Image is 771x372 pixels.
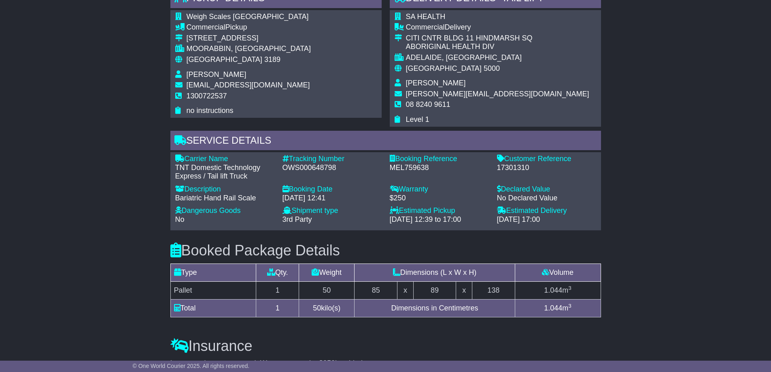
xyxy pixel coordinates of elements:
span: [PERSON_NAME] [406,79,466,87]
div: [STREET_ADDRESS] [187,34,311,43]
td: Type [170,264,256,282]
span: No [175,215,185,223]
span: [GEOGRAPHIC_DATA] [406,64,482,72]
span: [PERSON_NAME][EMAIL_ADDRESS][DOMAIN_NAME] [406,90,589,98]
span: 1.044 [544,304,562,312]
span: no instructions [187,106,234,115]
span: $250 [319,359,335,367]
span: Level 1 [406,115,429,123]
td: Dimensions in Centimetres [355,300,515,317]
div: Insurance is not requested. Warranty covering is added. [170,359,601,368]
div: $250 [390,194,489,203]
span: © One World Courier 2025. All rights reserved. [133,363,250,369]
td: Total [170,300,256,317]
td: 89 [413,282,456,300]
div: CITI CNTR BLDG 11 HINDMARSH SQ [406,34,589,43]
span: Commercial [187,23,225,31]
div: ADELAIDE, [GEOGRAPHIC_DATA] [406,53,589,62]
div: Customer Reference [497,155,596,164]
div: Carrier Name [175,155,274,164]
div: ABORIGINAL HEALTH DIV [406,43,589,51]
td: Qty. [256,264,299,282]
td: Dimensions (L x W x H) [355,264,515,282]
div: MOORABBIN, [GEOGRAPHIC_DATA] [187,45,311,53]
span: SA HEALTH [406,13,446,21]
td: Volume [515,264,601,282]
div: [DATE] 17:00 [497,215,596,224]
div: MEL759638 [390,164,489,172]
div: Pickup [187,23,311,32]
td: Pallet [170,282,256,300]
span: Commercial [406,23,445,31]
td: m [515,300,601,317]
div: Bariatric Hand Rail Scale [175,194,274,203]
sup: 3 [568,285,571,291]
div: Dangerous Goods [175,206,274,215]
span: 1300722537 [187,92,227,100]
div: Description [175,185,274,194]
span: 3rd Party [282,215,312,223]
span: [PERSON_NAME] [187,70,246,79]
div: Tracking Number [282,155,382,164]
div: TNT Domestic Technology Express / Tail lift Truck [175,164,274,181]
div: Warranty [390,185,489,194]
span: Weigh Scales [GEOGRAPHIC_DATA] [187,13,309,21]
h3: Booked Package Details [170,242,601,259]
span: 5000 [484,64,500,72]
div: Delivery [406,23,589,32]
span: 1.044 [544,286,562,294]
div: [DATE] 12:39 to 17:00 [390,215,489,224]
div: Booking Reference [390,155,489,164]
sup: 3 [568,303,571,309]
div: No Declared Value [497,194,596,203]
div: Booking Date [282,185,382,194]
div: Service Details [170,131,601,153]
span: 3189 [264,55,280,64]
div: Shipment type [282,206,382,215]
td: 138 [472,282,515,300]
div: Estimated Delivery [497,206,596,215]
div: Estimated Pickup [390,206,489,215]
div: 17301310 [497,164,596,172]
td: x [397,282,413,300]
td: 50 [299,282,355,300]
span: 08 8240 9611 [406,100,450,108]
td: 85 [355,282,397,300]
div: OWS000648798 [282,164,382,172]
span: [EMAIL_ADDRESS][DOMAIN_NAME] [187,81,310,89]
div: [DATE] 12:41 [282,194,382,203]
td: m [515,282,601,300]
div: Declared Value [497,185,596,194]
td: kilo(s) [299,300,355,317]
td: 1 [256,300,299,317]
h3: Insurance [170,338,601,354]
td: x [456,282,472,300]
span: [GEOGRAPHIC_DATA] [187,55,262,64]
td: Weight [299,264,355,282]
span: 50 [313,304,321,312]
td: 1 [256,282,299,300]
